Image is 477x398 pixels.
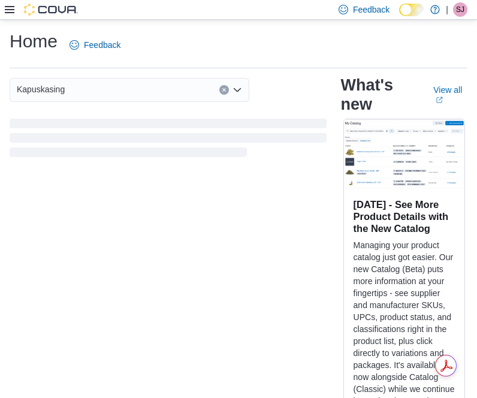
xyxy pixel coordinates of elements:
[399,16,400,17] span: Dark Mode
[399,4,424,16] input: Dark Mode
[453,2,467,17] div: Shaunelle Jean
[84,39,120,51] span: Feedback
[24,4,78,16] img: Cova
[353,4,390,16] span: Feedback
[17,82,65,97] span: Kapuskasing
[233,85,242,95] button: Open list of options
[341,76,419,114] h2: What's new
[65,33,125,57] a: Feedback
[456,2,464,17] span: SJ
[436,97,443,104] svg: External link
[446,2,448,17] p: |
[433,85,467,104] a: View allExternal link
[10,29,58,53] h1: Home
[354,198,455,234] h3: [DATE] - See More Product Details with the New Catalog
[219,85,229,95] button: Clear input
[10,121,327,159] span: Loading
